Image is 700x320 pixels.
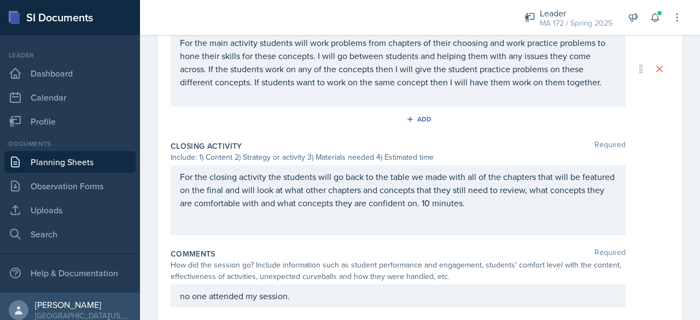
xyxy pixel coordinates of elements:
div: Help & Documentation [4,262,136,284]
span: Required [594,141,626,152]
div: Documents [4,139,136,149]
p: For the main activity students will work problems from chapters of their choosing and work practi... [180,36,616,89]
a: Dashboard [4,62,136,84]
p: For the closing activity the students will go back to the table we made with all of the chapters ... [180,170,616,210]
div: Include: 1) Content 2) Strategy or activity 3) Materials needed 4) Estimated time [171,152,626,163]
a: Search [4,223,136,245]
a: Profile [4,110,136,132]
p: no one attended my session. [180,289,616,302]
label: Closing Activity [171,141,242,152]
div: How did the session go? Include information such as student performance and engagement, students'... [171,259,626,282]
a: Uploads [4,199,136,221]
div: Leader [4,50,136,60]
a: Observation Forms [4,175,136,197]
label: Comments [171,248,215,259]
div: Add [409,115,432,124]
div: MA 172 / Spring 2025 [540,18,612,29]
a: Planning Sheets [4,151,136,173]
div: [PERSON_NAME] [35,299,131,310]
a: Calendar [4,86,136,108]
span: Required [594,248,626,259]
button: Add [402,111,438,127]
div: Leader [540,7,612,20]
